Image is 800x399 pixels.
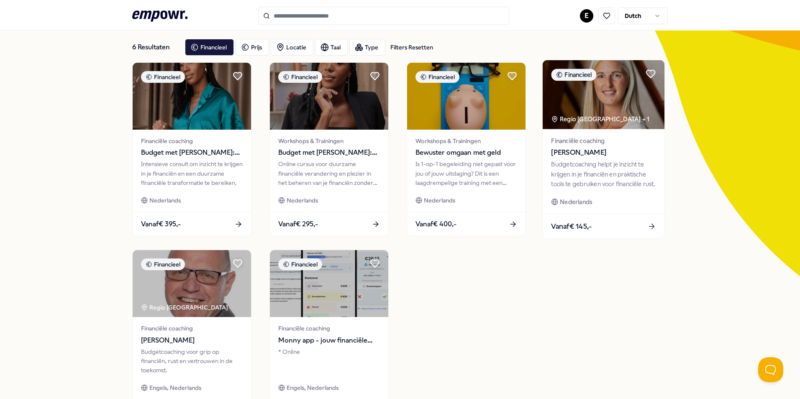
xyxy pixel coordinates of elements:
[415,219,456,230] span: Vanaf € 400,-
[287,196,318,205] span: Nederlands
[270,63,388,130] img: package image
[349,39,385,56] button: Type
[287,383,338,392] span: Engels, Nederlands
[543,60,664,129] img: package image
[141,335,243,346] span: [PERSON_NAME]
[278,71,322,83] div: Financieel
[141,71,185,83] div: Financieel
[141,324,243,333] span: Financiële coaching
[415,71,459,83] div: Financieel
[278,147,380,158] span: Budget met [PERSON_NAME]: Upgrade je financiën!
[551,114,649,124] div: Regio [GEOGRAPHIC_DATA] + 1
[415,136,517,146] span: Workshops & Trainingen
[407,62,526,236] a: package imageFinancieelWorkshops & TrainingenBewuster omgaan met geldIs 1-op-1 begeleiding niet g...
[269,62,389,236] a: package imageFinancieelWorkshops & TrainingenBudget met [PERSON_NAME]: Upgrade je financiën!Onlin...
[542,60,665,239] a: package imageFinancieelRegio [GEOGRAPHIC_DATA] + 1Financiële coaching[PERSON_NAME]Budgetcoaching ...
[415,159,517,187] div: Is 1-op-1 begeleiding niet gepast voor jou of jouw uitdaging? Dit is een laagdrempelige training ...
[551,136,656,146] span: Financiële coaching
[758,357,783,382] iframe: Help Scout Beacon - Open
[270,250,388,317] img: package image
[236,39,269,56] button: Prijs
[258,7,509,25] input: Search for products, categories or subcategories
[141,147,243,158] span: Budget met [PERSON_NAME]: Consult
[141,136,243,146] span: Financiële coaching
[133,250,251,317] img: package image
[390,43,433,52] div: Filters Resetten
[278,136,380,146] span: Workshops & Trainingen
[278,159,380,187] div: Online cursus voor duurzame financiële verandering en plezier in het beheren van je financiën zon...
[278,335,380,346] span: Monny app - jouw financiële assistent
[315,39,348,56] button: Taal
[141,219,181,230] span: Vanaf € 395,-
[551,160,656,189] div: Budgetcoaching helpt je inzicht te krijgen in je financiën en praktische tools te gebruiken voor ...
[149,196,181,205] span: Nederlands
[551,147,656,158] span: [PERSON_NAME]
[141,347,243,375] div: Budgetcoaching voor grip op financiën, rust en vertrouwen in de toekomst.
[278,347,380,375] div: * Online
[141,159,243,187] div: Intensieve consult om inzicht te krijgen in je financiën en een duurzame financiële transformatie...
[185,39,234,56] button: Financieel
[141,258,185,270] div: Financieel
[132,39,178,56] div: 6 Resultaten
[133,63,251,130] img: package image
[407,63,526,130] img: package image
[415,147,517,158] span: Bewuster omgaan met geld
[271,39,313,56] button: Locatie
[278,219,318,230] span: Vanaf € 295,-
[149,383,201,392] span: Engels, Nederlands
[551,221,592,232] span: Vanaf € 145,-
[141,303,229,312] div: Regio [GEOGRAPHIC_DATA]
[580,9,593,23] button: E
[278,324,380,333] span: Financiële coaching
[551,69,596,81] div: Financieel
[132,62,251,236] a: package imageFinancieelFinanciële coachingBudget met [PERSON_NAME]: ConsultIntensieve consult om ...
[278,258,322,270] div: Financieel
[560,197,592,207] span: Nederlands
[424,196,455,205] span: Nederlands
